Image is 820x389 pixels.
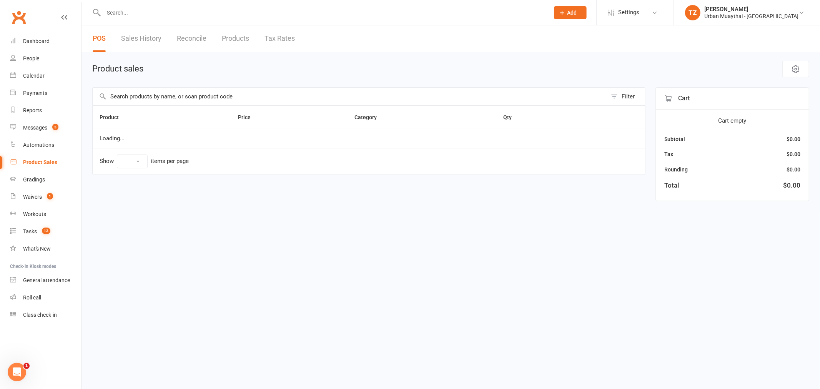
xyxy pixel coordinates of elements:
[264,25,295,52] a: Tax Rates
[93,129,645,148] td: Loading...
[10,50,81,67] a: People
[664,180,679,191] div: Total
[10,306,81,324] a: Class kiosk mode
[100,114,127,120] span: Product
[52,124,58,130] span: 3
[664,135,685,143] div: Subtotal
[10,206,81,223] a: Workouts
[93,25,106,52] a: POS
[10,67,81,85] a: Calendar
[23,363,30,369] span: 1
[10,289,81,306] a: Roll call
[787,135,800,143] div: $0.00
[23,246,51,252] div: What's New
[100,155,189,168] div: Show
[23,38,50,44] div: Dashboard
[8,363,26,381] iframe: Intercom live chat
[664,116,800,125] div: Cart empty
[23,211,46,217] div: Workouts
[622,92,635,101] div: Filter
[100,113,127,122] button: Product
[618,4,639,21] span: Settings
[704,13,798,20] div: Urban Muaythai - [GEOGRAPHIC_DATA]
[42,228,50,234] span: 13
[101,7,544,18] input: Search...
[23,194,42,200] div: Waivers
[10,188,81,206] a: Waivers 1
[121,25,161,52] a: Sales History
[10,223,81,240] a: Tasks 13
[93,88,607,105] input: Search products by name, or scan product code
[354,113,385,122] button: Category
[10,33,81,50] a: Dashboard
[787,150,800,158] div: $0.00
[685,5,700,20] div: TZ
[23,142,54,148] div: Automations
[503,114,520,120] span: Qty
[567,10,577,16] span: Add
[151,158,189,165] div: items per page
[783,180,800,191] div: $0.00
[23,312,57,318] div: Class check-in
[10,272,81,289] a: General attendance kiosk mode
[47,193,53,199] span: 1
[222,25,249,52] a: Products
[92,64,143,73] h1: Product sales
[354,114,385,120] span: Category
[238,113,259,122] button: Price
[238,114,259,120] span: Price
[23,277,70,283] div: General attendance
[503,113,520,122] button: Qty
[23,107,42,113] div: Reports
[664,150,673,158] div: Tax
[23,125,47,131] div: Messages
[10,171,81,188] a: Gradings
[10,119,81,136] a: Messages 3
[23,73,45,79] div: Calendar
[704,6,798,13] div: [PERSON_NAME]
[656,88,809,110] div: Cart
[177,25,206,52] a: Reconcile
[10,154,81,171] a: Product Sales
[23,294,41,301] div: Roll call
[607,88,645,105] button: Filter
[9,8,28,27] a: Clubworx
[23,228,37,234] div: Tasks
[10,102,81,119] a: Reports
[23,159,57,165] div: Product Sales
[23,55,39,62] div: People
[10,136,81,154] a: Automations
[787,165,800,174] div: $0.00
[664,165,688,174] div: Rounding
[554,6,587,19] button: Add
[23,176,45,183] div: Gradings
[10,240,81,258] a: What's New
[23,90,47,96] div: Payments
[10,85,81,102] a: Payments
